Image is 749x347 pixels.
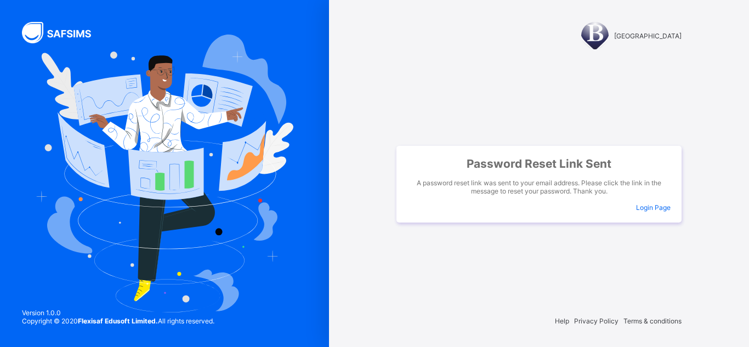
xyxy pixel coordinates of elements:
[78,317,158,325] strong: Flexisaf Edusoft Limited.
[407,179,671,195] span: A password reset link was sent to your email address. Please click the link in the message to res...
[22,317,214,325] span: Copyright © 2020 All rights reserved.
[22,22,104,43] img: SAFSIMS Logo
[636,203,671,212] a: Login Page
[574,317,619,325] span: Privacy Policy
[614,32,682,40] span: [GEOGRAPHIC_DATA]
[623,317,682,325] span: Terms & conditions
[36,35,294,312] img: Hero Image
[407,157,671,170] span: Password Reset Link Sent
[581,22,609,49] img: BRIDGE HOUSE COLLEGE
[22,309,214,317] span: Version 1.0.0
[555,317,569,325] span: Help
